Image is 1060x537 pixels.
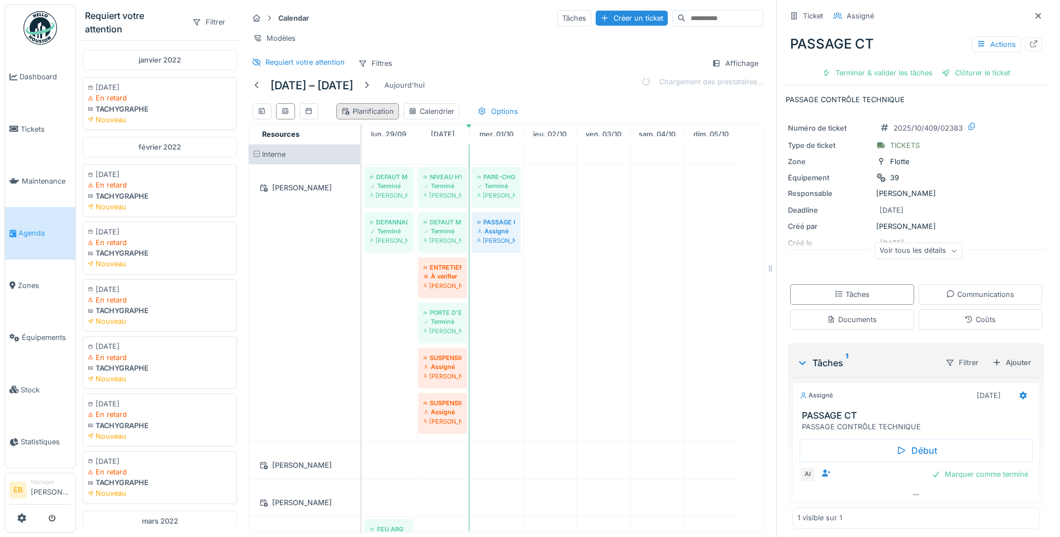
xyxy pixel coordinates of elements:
a: 1 octobre 2025 [477,127,516,142]
div: Ticket [803,11,823,21]
div: février 2022 [83,137,237,157]
div: [PERSON_NAME] [424,372,462,381]
div: [PERSON_NAME] [424,191,462,200]
div: Nouveau [88,431,232,442]
div: Équipement [788,172,872,183]
div: Documents [827,314,877,325]
a: Dashboard [5,51,75,103]
span: Agenda [18,228,71,238]
div: En retard [88,295,232,305]
div: Type de ticket [788,140,872,151]
div: AI [800,467,815,482]
div: Manager [31,478,71,486]
div: Calendrier [408,106,454,117]
div: Terminé [424,181,462,190]
div: PASSAGE CT [477,218,515,227]
div: Requiert votre attention [85,9,183,36]
h3: PASSAGE CT [802,410,1035,421]
div: Terminé [424,317,462,326]
div: TICKETS [890,140,920,151]
div: Tâches [797,356,936,370]
div: TACHYGRAPHE [88,420,232,431]
div: SUSPENSION, TEMOIN PRESSION PNEU [424,399,462,407]
a: 29 septembre 2025 [368,127,409,142]
div: [PERSON_NAME] [255,458,353,472]
div: [PERSON_NAME] [255,181,353,195]
div: Zone [788,156,872,167]
div: TACHYGRAPHE [88,104,232,114]
p: PASSAGE CONTRÔLE TECHNIQUE [786,94,1047,105]
div: 1 visible sur 1 [797,512,842,523]
li: EB [9,482,26,498]
div: En retard [88,352,232,363]
div: Terminé [370,227,408,236]
img: Badge_color-CXgf-gQk.svg [23,11,57,45]
div: [PERSON_NAME] [370,236,408,245]
span: Tickets [21,124,71,135]
a: 2 octobre 2025 [530,127,569,142]
div: Flotte [890,156,909,167]
div: En retard [88,237,232,248]
span: Interne [262,150,286,159]
div: Créé par [788,221,872,232]
div: [DATE] [88,399,232,409]
a: Tickets [5,103,75,155]
div: PASSAGE CT [786,30,1047,59]
div: TACHYGRAPHE [88,248,232,258]
a: Maintenance [5,155,75,207]
div: [PERSON_NAME] [424,327,462,335]
span: Dashboard [20,71,71,82]
div: DEFAUT MOTEUR [424,218,462,227]
a: Stock [5,363,75,415]
div: Nouveau [88,373,232,384]
div: [DATE] [880,205,904,215]
div: Coûts [964,314,996,325]
div: [DATE] [88,169,232,180]
div: [PERSON_NAME] [370,191,408,200]
div: Options [473,103,523,119]
div: Filtrer [940,354,983,371]
div: [PERSON_NAME] [477,191,515,200]
div: [PERSON_NAME] [424,236,462,245]
div: Nouveau [88,488,232,498]
div: Modèles [248,30,301,46]
div: NIVEAU HYDRAULIQUE [424,172,462,181]
div: PARE-CHOCS TELESCOPIQUE [477,172,515,181]
div: DEPANNAGE SUR ROUTE - PERTE PUISSANCE [370,218,408,227]
div: Assigné [424,407,462,416]
a: Statistiques [5,416,75,468]
div: Terminé [477,181,515,190]
a: 3 octobre 2025 [583,127,624,142]
div: Chargement des prestataires… [641,76,763,87]
div: Marquer comme terminé [927,467,1033,482]
div: Responsable [788,188,872,199]
div: Filtres [353,55,397,71]
strong: Calendar [274,13,313,23]
div: Nouveau [88,114,232,125]
a: Zones [5,260,75,311]
div: PORTE D'EJECTION - REPARATION SITE TIBI [424,308,462,317]
div: Requiert votre attention [265,57,345,68]
div: En retard [88,467,232,477]
div: [DATE] [88,227,232,237]
div: Ajouter [988,355,1035,370]
div: [DATE] [88,82,232,93]
div: Assigné [847,11,874,21]
div: Nouveau [88,202,232,212]
div: FEU ARG [370,525,408,534]
div: Assigné [800,391,833,400]
a: Agenda [5,207,75,259]
div: 2025/10/409/02383 [893,123,963,133]
div: [DATE] [88,341,232,352]
div: [PERSON_NAME] [788,188,1044,199]
div: [PERSON_NAME] [255,496,353,510]
div: Deadline [788,205,872,215]
div: [PERSON_NAME] [788,221,1044,232]
div: [DATE] [88,456,232,467]
div: Terminé [424,227,462,236]
div: SUSPENSION, TEMOIN PRESSION PNEU [424,353,462,362]
a: 4 octobre 2025 [636,127,678,142]
div: Terminer & valider les tâches [817,65,937,80]
div: TACHYGRAPHE [88,477,232,488]
div: Affichage [707,55,763,71]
